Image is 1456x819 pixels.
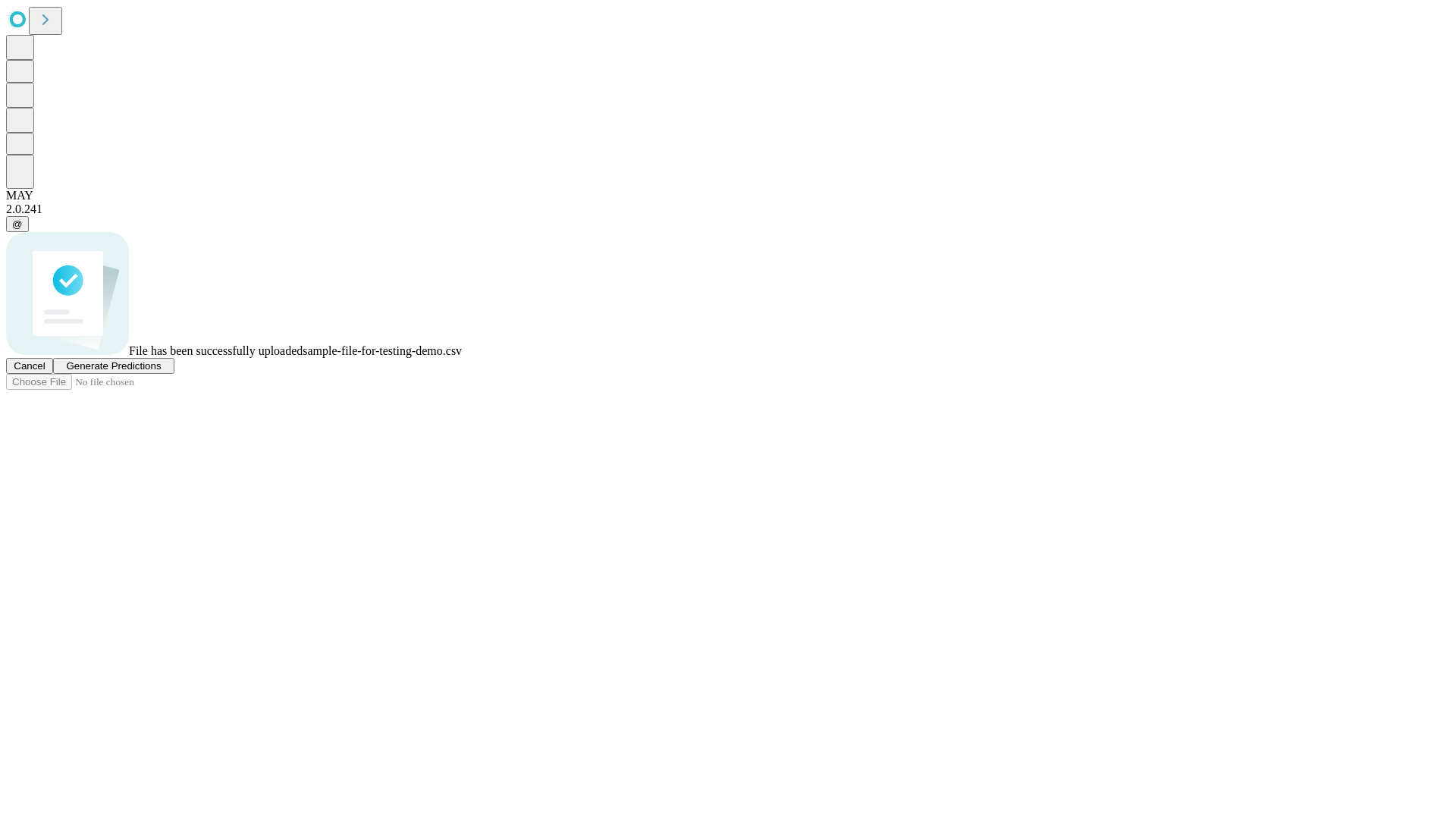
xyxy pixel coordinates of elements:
span: Generate Predictions [66,360,161,372]
span: @ [12,218,23,230]
div: 2.0.241 [6,202,1450,216]
button: Generate Predictions [53,358,174,374]
div: MAY [6,189,1450,202]
span: Cancel [14,360,45,372]
span: sample-file-for-testing-demo.csv [303,344,462,357]
span: File has been successfully uploaded [129,344,303,357]
button: @ [6,216,29,232]
button: Cancel [6,358,53,374]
